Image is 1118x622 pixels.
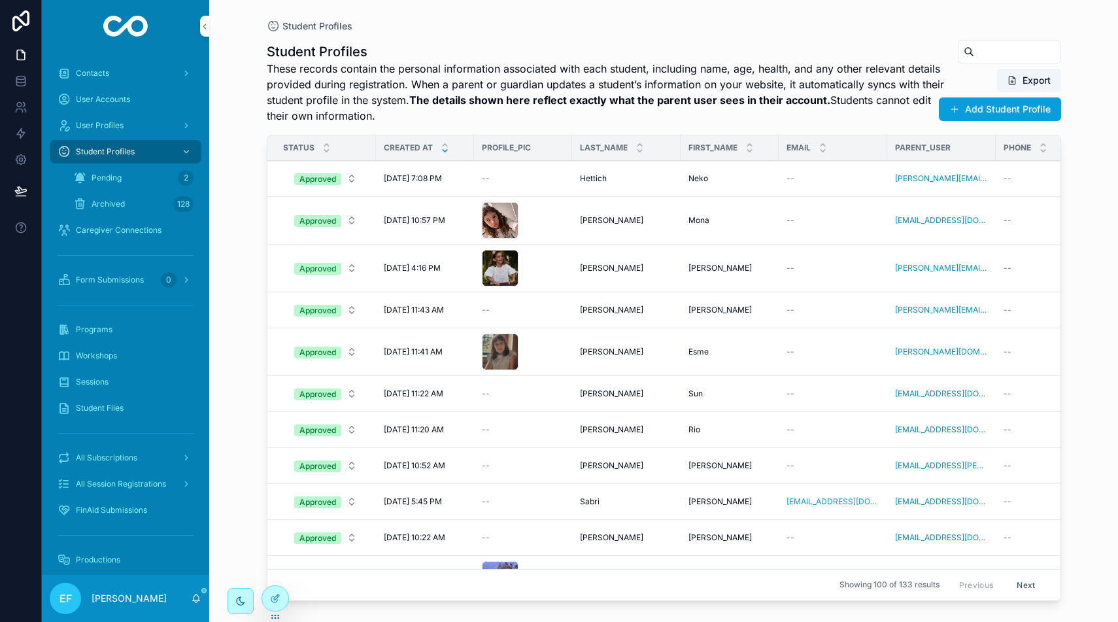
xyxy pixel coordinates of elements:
[1004,173,1086,184] a: --
[895,347,988,357] a: [PERSON_NAME][DOMAIN_NAME][EMAIL_ADDRESS][PERSON_NAME][DOMAIN_NAME]
[688,173,708,184] span: Neko
[787,496,879,507] a: [EMAIL_ADDRESS][DOMAIN_NAME]
[1004,215,1011,226] span: --
[939,97,1061,121] button: Add Student Profile
[895,305,988,315] a: [PERSON_NAME][EMAIL_ADDRESS][PERSON_NAME][DOMAIN_NAME]
[1008,575,1044,595] button: Next
[688,347,771,357] a: Esme
[787,460,879,471] a: --
[580,496,600,507] span: Sabri
[76,351,117,361] span: Workshops
[787,424,794,435] span: --
[384,496,442,507] span: [DATE] 5:45 PM
[178,170,194,186] div: 2
[895,389,988,399] a: [EMAIL_ADDRESS][DOMAIN_NAME]
[76,68,109,78] span: Contacts
[50,396,201,420] a: Student Files
[50,218,201,242] a: Caregiver Connections
[895,496,988,507] a: [EMAIL_ADDRESS][DOMAIN_NAME]
[1004,532,1086,543] a: --
[787,263,794,273] span: --
[787,305,879,315] a: --
[384,215,466,226] a: [DATE] 10:57 PM
[787,424,879,435] a: --
[787,173,879,184] a: --
[482,389,490,399] span: --
[482,532,564,543] a: --
[299,347,336,358] div: Approved
[1004,496,1011,507] span: --
[787,173,794,184] span: --
[688,305,752,315] span: [PERSON_NAME]
[688,389,771,399] a: Sun
[76,453,137,463] span: All Subscriptions
[1004,389,1086,399] a: --
[895,215,988,226] a: [EMAIL_ADDRESS][DOMAIN_NAME]
[283,143,314,153] span: Status
[283,339,368,364] a: Select Button
[580,460,643,471] span: [PERSON_NAME]
[384,173,442,184] span: [DATE] 7:08 PM
[482,305,564,315] a: --
[50,548,201,572] a: Productions
[384,215,445,226] span: [DATE] 10:57 PM
[688,263,771,273] a: [PERSON_NAME]
[76,275,144,285] span: Form Submissions
[384,532,466,543] a: [DATE] 10:22 AM
[1004,305,1011,315] span: --
[580,424,673,435] a: [PERSON_NAME]
[688,424,700,435] span: Rio
[76,479,166,489] span: All Session Registrations
[384,389,466,399] a: [DATE] 11:22 AM
[482,143,531,153] span: Profile_pic
[284,256,367,280] button: Select Button
[688,347,709,357] span: Esme
[1004,173,1011,184] span: --
[299,424,336,436] div: Approved
[787,389,794,399] span: --
[384,389,443,399] span: [DATE] 11:22 AM
[65,166,201,190] a: Pending2
[284,167,367,190] button: Select Button
[267,20,352,33] a: Student Profiles
[787,215,879,226] a: --
[65,192,201,216] a: Archived128
[787,305,794,315] span: --
[384,460,445,471] span: [DATE] 10:52 AM
[482,460,564,471] a: --
[895,263,988,273] a: [PERSON_NAME][EMAIL_ADDRESS][DOMAIN_NAME]
[688,532,771,543] a: [PERSON_NAME]
[482,424,564,435] a: --
[580,532,643,543] span: [PERSON_NAME]
[76,555,120,565] span: Productions
[50,446,201,470] a: All Subscriptions
[384,263,466,273] a: [DATE] 4:16 PM
[895,173,988,184] a: [PERSON_NAME][EMAIL_ADDRESS][DOMAIN_NAME]
[688,263,752,273] span: [PERSON_NAME]
[384,173,466,184] a: [DATE] 7:08 PM
[76,120,124,131] span: User Profiles
[50,318,201,341] a: Programs
[1004,424,1086,435] a: --
[895,460,988,471] a: [EMAIL_ADDRESS][PERSON_NAME][DOMAIN_NAME]
[283,208,368,233] a: Select Button
[76,225,161,235] span: Caregiver Connections
[482,173,564,184] a: --
[580,215,673,226] a: [PERSON_NAME]
[283,567,368,592] a: Select Button
[688,305,771,315] a: [PERSON_NAME]
[299,460,336,472] div: Approved
[76,505,147,515] span: FinAid Submissions
[1004,496,1086,507] a: --
[299,532,336,544] div: Approved
[283,256,368,281] a: Select Button
[688,424,771,435] a: Rio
